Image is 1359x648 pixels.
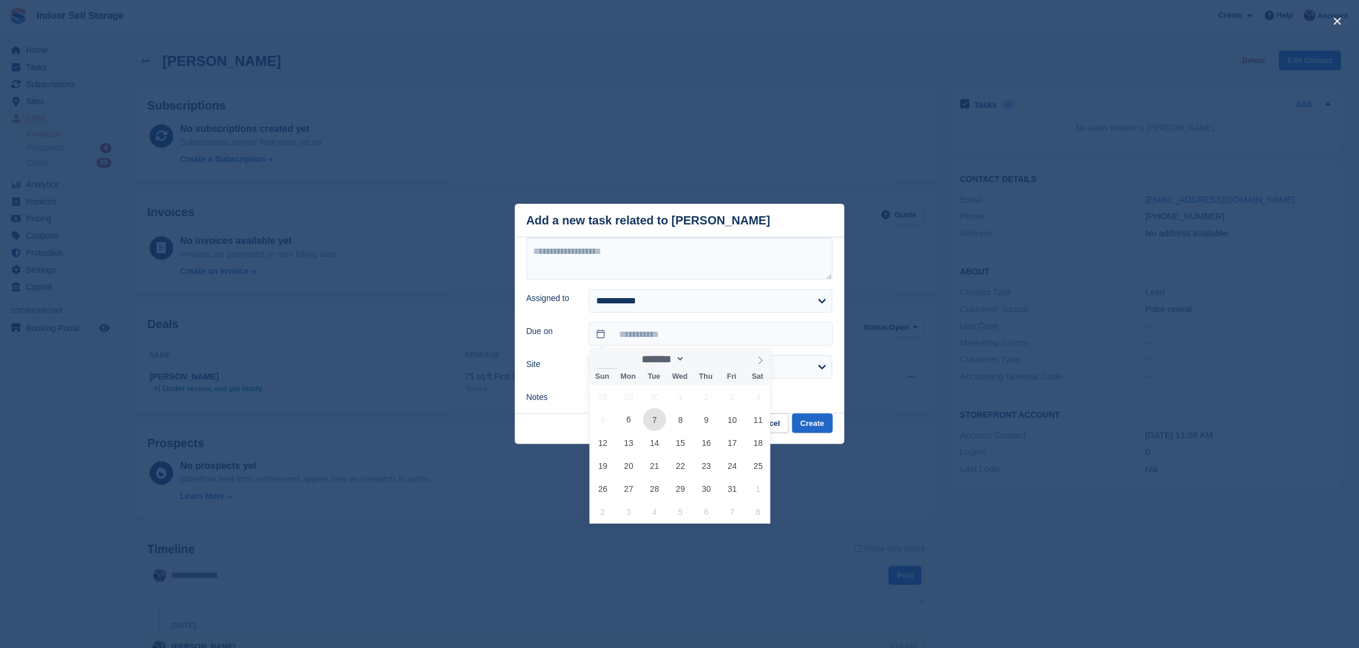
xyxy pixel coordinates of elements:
[669,408,692,431] span: October 8, 2025
[527,214,771,227] div: Add a new task related to [PERSON_NAME]
[527,358,576,371] label: Site
[721,408,744,431] span: October 10, 2025
[616,373,642,381] span: Mon
[591,477,614,500] span: October 26, 2025
[1328,12,1347,31] button: close
[747,385,770,408] span: October 4, 2025
[747,431,770,454] span: October 18, 2025
[747,500,770,523] span: November 8, 2025
[685,353,722,365] input: Year
[591,500,614,523] span: November 2, 2025
[695,454,718,477] span: October 23, 2025
[527,391,576,404] label: Notes
[638,353,686,365] select: Month
[667,373,693,381] span: Wed
[643,385,666,408] span: September 30, 2025
[617,385,640,408] span: September 29, 2025
[669,454,692,477] span: October 22, 2025
[721,454,744,477] span: October 24, 2025
[617,408,640,431] span: October 6, 2025
[643,454,666,477] span: October 21, 2025
[695,385,718,408] span: October 2, 2025
[643,408,666,431] span: October 7, 2025
[792,414,832,433] button: Create
[617,500,640,523] span: November 3, 2025
[747,408,770,431] span: October 11, 2025
[642,373,667,381] span: Tue
[591,431,614,454] span: October 12, 2025
[669,500,692,523] span: November 5, 2025
[721,431,744,454] span: October 17, 2025
[669,431,692,454] span: October 15, 2025
[590,373,616,381] span: Sun
[669,385,692,408] span: October 1, 2025
[643,431,666,454] span: October 14, 2025
[527,325,576,338] label: Due on
[643,500,666,523] span: November 4, 2025
[693,373,719,381] span: Thu
[695,500,718,523] span: November 6, 2025
[747,477,770,500] span: November 1, 2025
[591,454,614,477] span: October 19, 2025
[617,431,640,454] span: October 13, 2025
[747,454,770,477] span: October 25, 2025
[745,373,771,381] span: Sat
[719,373,745,381] span: Fri
[695,431,718,454] span: October 16, 2025
[721,500,744,523] span: November 7, 2025
[721,477,744,500] span: October 31, 2025
[527,292,576,305] label: Assigned to
[591,408,614,431] span: October 5, 2025
[643,477,666,500] span: October 28, 2025
[695,477,718,500] span: October 30, 2025
[721,385,744,408] span: October 3, 2025
[591,385,614,408] span: September 28, 2025
[695,408,718,431] span: October 9, 2025
[617,454,640,477] span: October 20, 2025
[669,477,692,500] span: October 29, 2025
[617,477,640,500] span: October 27, 2025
